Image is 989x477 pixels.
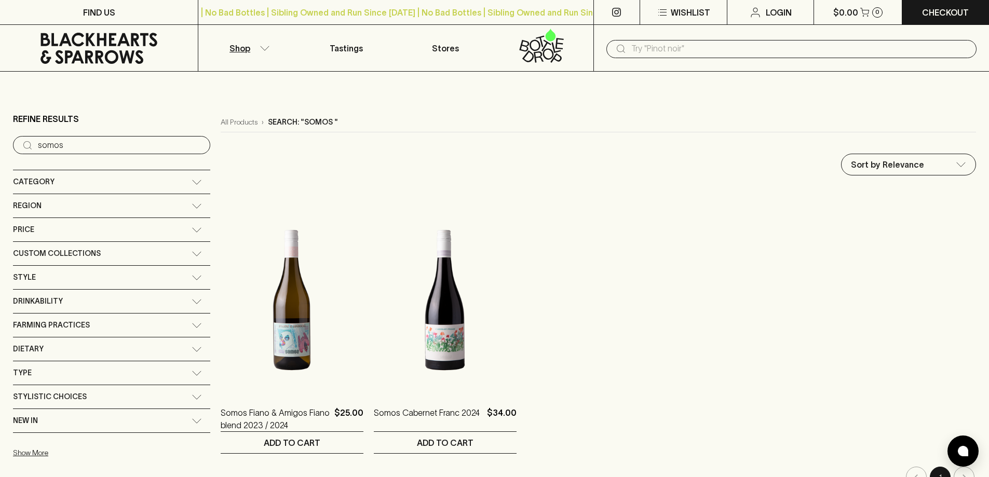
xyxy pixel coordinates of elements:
a: Tastings [297,25,396,71]
p: 0 [875,9,879,15]
p: Stores [432,42,459,54]
p: Shop [229,42,250,54]
div: Drinkability [13,290,210,313]
span: Custom Collections [13,247,101,260]
div: Farming Practices [13,314,210,337]
div: Sort by Relevance [842,154,976,175]
img: bubble-icon [958,446,968,456]
p: $25.00 [334,406,363,431]
p: Search: "somos " [268,117,338,128]
p: ADD TO CART [264,437,320,449]
span: Region [13,199,42,212]
span: Dietary [13,343,44,356]
div: Price [13,218,210,241]
p: Tastings [330,42,363,54]
span: Price [13,223,34,236]
button: ADD TO CART [374,432,517,453]
p: FIND US [83,6,115,19]
div: Region [13,194,210,217]
img: Somos Fiano & Amigos Fiano blend 2023 / 2024 [221,209,363,391]
button: Shop [198,25,297,71]
img: Somos Cabernet Franc 2024 [374,209,517,391]
p: $0.00 [833,6,858,19]
p: Checkout [922,6,969,19]
p: › [262,117,264,128]
p: Wishlist [671,6,710,19]
p: $34.00 [487,406,517,431]
button: ADD TO CART [221,432,363,453]
div: Stylistic Choices [13,385,210,408]
span: Drinkability [13,295,63,308]
div: Type [13,361,210,385]
span: New In [13,414,38,427]
p: Login [766,6,792,19]
div: Dietary [13,337,210,361]
div: Style [13,266,210,289]
div: Category [13,170,210,194]
span: Style [13,271,36,284]
button: Show More [13,442,149,464]
a: All Products [221,117,258,128]
a: Somos Cabernet Franc 2024 [374,406,480,431]
input: Try “Pinot noir” [38,137,202,154]
span: Farming Practices [13,319,90,332]
div: Custom Collections [13,242,210,265]
p: Sort by Relevance [851,158,924,171]
input: Try "Pinot noir" [631,40,968,57]
p: Refine Results [13,113,79,125]
a: Stores [396,25,495,71]
p: ADD TO CART [417,437,473,449]
span: Stylistic Choices [13,390,87,403]
div: New In [13,409,210,432]
span: Type [13,366,32,379]
a: Somos Fiano & Amigos Fiano blend 2023 / 2024 [221,406,330,431]
span: Category [13,175,55,188]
